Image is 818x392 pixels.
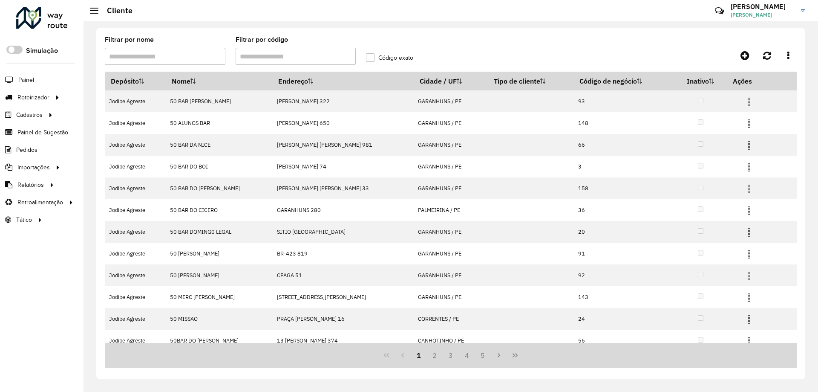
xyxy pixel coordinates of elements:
td: 50 [PERSON_NAME] [166,243,272,264]
span: Pedidos [16,145,37,154]
td: 50 [PERSON_NAME] [166,264,272,286]
td: Jodibe Agreste [105,243,166,264]
td: 66 [573,134,674,156]
span: [PERSON_NAME] [731,11,795,19]
td: GARANHUNS / PE [414,243,488,264]
button: 5 [475,347,491,363]
td: 50 ALUNOS BAR [166,112,272,134]
td: [PERSON_NAME] [PERSON_NAME] 33 [272,177,414,199]
td: Jodibe Agreste [105,156,166,177]
td: Jodibe Agreste [105,330,166,351]
h2: Cliente [98,6,132,15]
td: GARANHUNS / PE [414,264,488,286]
td: 50 BAR DOMING0 LEGAL [166,221,272,243]
td: SITIO [GEOGRAPHIC_DATA] [272,221,414,243]
td: GARANHUNS 280 [272,199,414,221]
td: Jodibe Agreste [105,90,166,112]
td: GARANHUNS / PE [414,112,488,134]
td: GARANHUNS / PE [414,221,488,243]
td: 91 [573,243,674,264]
td: 50 BAR DO [PERSON_NAME] [166,177,272,199]
label: Filtrar por nome [105,35,154,45]
td: GARANHUNS / PE [414,286,488,308]
td: [PERSON_NAME] 322 [272,90,414,112]
td: 50 MISSAO [166,308,272,330]
span: Painel de Sugestão [17,128,68,137]
td: 13 [PERSON_NAME] 374 [272,330,414,351]
label: Filtrar por código [236,35,288,45]
h3: [PERSON_NAME] [731,3,795,11]
td: 56 [573,330,674,351]
span: Cadastros [16,110,43,119]
span: Relatórios [17,180,44,189]
td: Jodibe Agreste [105,286,166,308]
td: Jodibe Agreste [105,177,166,199]
th: Endereço [272,72,414,90]
td: 143 [573,286,674,308]
td: 148 [573,112,674,134]
td: GARANHUNS / PE [414,90,488,112]
td: 50BAR DO [PERSON_NAME] [166,330,272,351]
td: PALMEIRINA / PE [414,199,488,221]
span: Importações [17,163,50,172]
button: Next Page [491,347,507,363]
td: 50 BAR [PERSON_NAME] [166,90,272,112]
span: Roteirizador [17,93,49,102]
td: [PERSON_NAME] [PERSON_NAME] 981 [272,134,414,156]
td: CANHOTINHO / PE [414,330,488,351]
label: Simulação [26,46,58,56]
span: Tático [16,215,32,224]
a: Contato Rápido [710,2,729,20]
td: [STREET_ADDRESS][PERSON_NAME] [272,286,414,308]
span: Painel [18,75,34,84]
td: 50 MERC [PERSON_NAME] [166,286,272,308]
td: [PERSON_NAME] 74 [272,156,414,177]
td: 50 BAR DO BOI [166,156,272,177]
th: Cidade / UF [414,72,488,90]
td: 92 [573,264,674,286]
td: 20 [573,221,674,243]
label: Código exato [366,53,413,62]
button: 3 [443,347,459,363]
button: Last Page [507,347,523,363]
td: Jodibe Agreste [105,112,166,134]
button: 4 [459,347,475,363]
span: Retroalimentação [17,198,63,207]
td: 24 [573,308,674,330]
td: 93 [573,90,674,112]
td: 158 [573,177,674,199]
td: GARANHUNS / PE [414,134,488,156]
button: 2 [426,347,443,363]
th: Inativo [674,72,727,90]
td: [PERSON_NAME] 650 [272,112,414,134]
th: Código de negócio [573,72,674,90]
td: 3 [573,156,674,177]
th: Tipo de cliente [488,72,574,90]
td: CEAGA 51 [272,264,414,286]
button: 1 [411,347,427,363]
td: Jodibe Agreste [105,134,166,156]
td: GARANHUNS / PE [414,156,488,177]
td: 50 BAR DO CICERO [166,199,272,221]
th: Depósito [105,72,166,90]
td: Jodibe Agreste [105,308,166,330]
th: Nome [166,72,272,90]
td: BR-423 819 [272,243,414,264]
td: 50 BAR DA NICE [166,134,272,156]
td: Jodibe Agreste [105,199,166,221]
td: 36 [573,199,674,221]
td: CORRENTES / PE [414,308,488,330]
td: PRAÇA [PERSON_NAME] 16 [272,308,414,330]
td: GARANHUNS / PE [414,177,488,199]
td: Jodibe Agreste [105,221,166,243]
th: Ações [727,72,778,90]
td: Jodibe Agreste [105,264,166,286]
